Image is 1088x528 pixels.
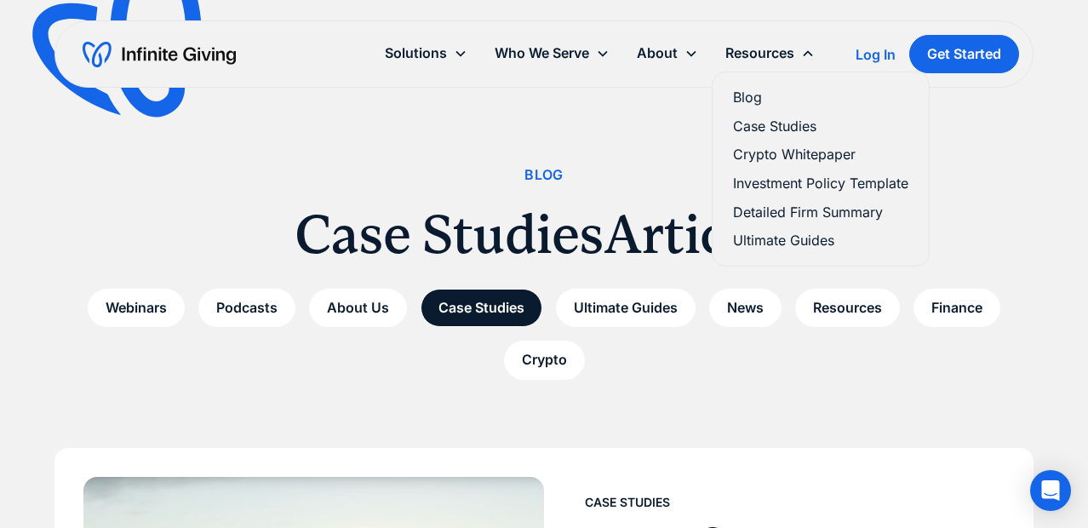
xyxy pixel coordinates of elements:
div: Blog [524,164,564,187]
a: Detailed Firm Summary [733,201,908,224]
div: Log In [856,48,896,61]
nav: Resources [712,72,930,267]
div: Open Intercom Messenger [1030,470,1071,511]
div: About [623,35,712,72]
a: Case Studies [733,115,908,138]
a: About Us [309,289,407,327]
div: Who We Serve [495,42,589,65]
div: Solutions [385,42,447,65]
div: Who We Serve [481,35,623,72]
a: home [83,41,236,68]
a: Blog [733,86,908,109]
a: Webinars [88,289,185,327]
div: Resources [712,35,828,72]
a: Crypto Whitepaper [733,143,908,166]
a: Finance [913,289,1000,327]
a: Resources [795,289,900,327]
a: Case Studies [421,289,542,327]
a: Podcasts [198,289,295,327]
div: About [637,42,678,65]
a: Ultimate Guides [733,229,908,252]
a: Log In [856,44,896,65]
div: Case Studies [585,492,670,513]
a: Get Started [909,35,1019,73]
a: Crypto [504,341,585,379]
a: News [709,289,782,327]
div: Resources [725,42,794,65]
h1: Articles [604,200,793,268]
a: Investment Policy Template [733,172,908,195]
div: Solutions [371,35,481,72]
h1: Case Studies [295,200,604,268]
a: Ultimate Guides [556,289,696,327]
